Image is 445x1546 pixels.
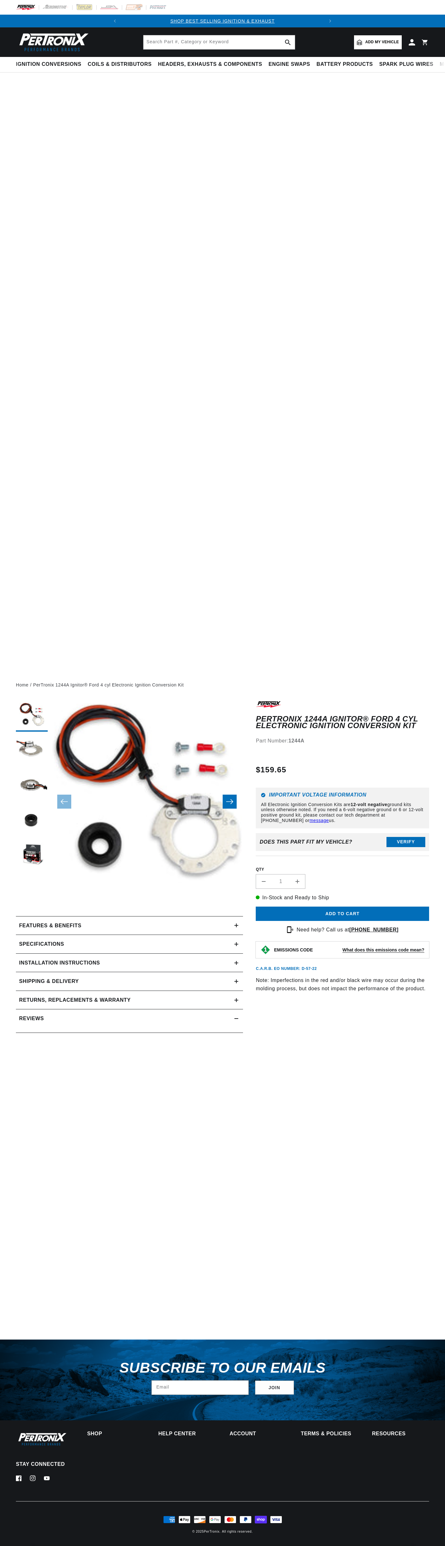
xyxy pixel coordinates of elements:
button: Load image 3 in gallery view [16,770,48,802]
button: Translation missing: en.sections.announcements.next_announcement [324,15,337,27]
button: Load image 4 in gallery view [16,805,48,837]
span: $159.65 [256,764,286,776]
h3: Subscribe to our emails [119,1362,325,1374]
button: Slide right [223,795,237,809]
summary: Returns, Replacements & Warranty [16,991,243,1009]
summary: Account [230,1431,287,1436]
summary: Help Center [158,1431,215,1436]
h2: Shipping & Delivery [19,977,79,985]
label: QTY [256,867,429,872]
p: In-Stock and Ready to Ship [256,894,429,902]
a: SHOP BEST SELLING IGNITION & EXHAUST [170,18,275,24]
strong: 12-volt negative [351,802,387,807]
h6: Important Voltage Information [261,793,424,797]
span: Spark Plug Wires [379,61,433,68]
h2: Specifications [19,940,64,948]
button: Load image 1 in gallery view [16,700,48,732]
h1: PerTronix 1244A Ignitor® Ford 4 cyl Electronic Ignition Conversion Kit [256,716,429,729]
span: Ignition Conversions [16,61,81,68]
summary: Shipping & Delivery [16,972,243,991]
span: Add my vehicle [365,39,399,45]
button: search button [281,35,295,49]
h2: Installation instructions [19,959,100,967]
span: Engine Swaps [268,61,310,68]
strong: EMISSIONS CODE [274,947,313,952]
a: Add my vehicle [354,35,402,49]
summary: Terms & policies [301,1431,358,1436]
div: 1 of 2 [121,17,323,24]
div: Note: Imperfections in the red and/or black wire may occur during the molding process, but does n... [256,700,429,1081]
button: EMISSIONS CODEWhat does this emissions code mean? [274,947,424,953]
span: Coils & Distributors [88,61,152,68]
summary: Headers, Exhausts & Components [155,57,265,72]
summary: Coils & Distributors [85,57,155,72]
img: Pertronix [16,31,89,53]
summary: Installation instructions [16,954,243,972]
button: Verify [386,837,425,847]
summary: Reviews [16,1009,243,1028]
p: C.A.R.B. EO Number: D-57-22 [256,966,317,971]
div: Does This part fit My vehicle? [260,839,352,845]
button: Load image 5 in gallery view [16,840,48,872]
span: Headers, Exhausts & Components [158,61,262,68]
summary: Ignition Conversions [16,57,85,72]
input: Search Part #, Category or Keyword [143,35,295,49]
h2: Returns, Replacements & Warranty [19,996,131,1004]
a: PerTronix 1244A Ignitor® Ford 4 cyl Electronic Ignition Conversion Kit [33,681,184,688]
button: Slide left [57,795,71,809]
button: Translation missing: en.sections.announcements.previous_announcement [108,15,121,27]
summary: Spark Plug Wires [376,57,436,72]
strong: What does this emissions code mean? [342,947,424,952]
p: Stay Connected [16,1461,66,1468]
button: Load image 2 in gallery view [16,735,48,767]
button: Add to cart [256,907,429,921]
summary: Battery Products [313,57,376,72]
media-gallery: Gallery Viewer [16,700,243,903]
summary: Resources [372,1431,429,1436]
a: Home [16,681,29,688]
a: message [309,818,329,823]
span: Battery Products [316,61,373,68]
div: Announcement [121,17,323,24]
h2: Reviews [19,1014,44,1023]
nav: breadcrumbs [16,681,429,688]
img: Emissions code [261,945,271,955]
summary: Features & Benefits [16,916,243,935]
a: PerTronix [204,1530,219,1533]
p: All Electronic Ignition Conversion Kits are ground kits unless otherwise noted. If you need a 6-v... [261,802,424,823]
p: Need help? Call us at [296,926,399,934]
strong: 1244A [289,738,304,743]
input: Email [152,1381,248,1395]
button: Subscribe [255,1381,294,1395]
small: All rights reserved. [222,1530,253,1533]
a: [PHONE_NUMBER] [349,927,399,932]
small: © 2025 . [192,1530,220,1533]
summary: Shop [87,1431,144,1436]
h2: Features & Benefits [19,922,81,930]
summary: Specifications [16,935,243,953]
div: Part Number: [256,737,429,745]
img: Pertronix [16,1431,67,1447]
summary: Engine Swaps [265,57,313,72]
